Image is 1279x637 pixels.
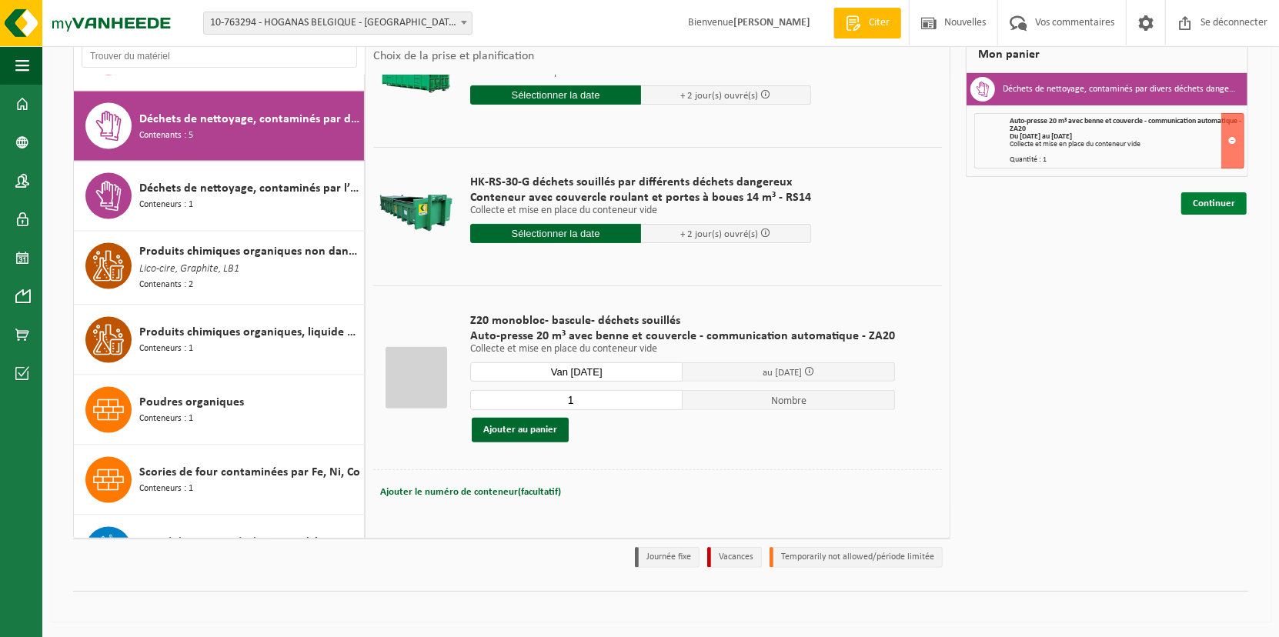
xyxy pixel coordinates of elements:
font: Bienvenue [688,17,810,28]
span: Produits chimiques organiques non dangereux, liquides dans de petits emballages [139,243,360,262]
span: Z20 monobloc- bascule- déchets souillés [470,313,895,329]
input: Sélectionner la date [470,85,641,105]
div: Mon panier [966,36,1248,73]
a: Citer [833,8,901,38]
span: Déchets de nettoyage, contaminés par l’huile [139,180,360,198]
span: Conteneurs : 1 [139,198,193,213]
span: Contenants : 5 [139,128,193,143]
button: PMD (Plastique, Métal, Cartons à boissons) (entreprises) [74,515,365,585]
span: Lico-cire, Graphite, LB1 [139,262,239,278]
div: Collecte et mise en place du conteneur vide [1010,141,1244,148]
span: Contenants : 2 [139,278,193,293]
span: Citer [865,15,893,31]
li: Journée fixe [635,547,700,568]
span: HK-RS-30-G déchets souillés par différents déchets dangereux [470,175,811,190]
span: Déchets de nettoyage, contaminés par divers déchets dangereux [139,110,360,128]
span: 10-763294 - HOGANAS BELGIUM - ATH [204,12,472,34]
input: Sélectionner la date [470,362,683,382]
button: Produits chimiques organiques, liquide dangereux dans de petits contenants Conteneurs : 1 [74,305,365,375]
span: Nombre [683,390,895,410]
span: Conteneur avec couvercle roulant et portes à boues 14 m³ - RS14 [470,190,811,205]
span: Scories de four contaminées par Fe, Ni, Co [139,464,360,482]
strong: Du [DATE] au [DATE] [1010,132,1072,141]
li: Temporarily not allowed/période limitée [770,547,943,568]
span: Conteneurs : 1 [139,482,193,497]
p: Collecte et mise en place du conteneur vide [470,205,811,216]
button: Ajouter le numéro de conteneur(facultatif) [379,482,563,503]
span: Conteneurs : 1 [139,342,193,357]
span: PMD (Plastique, Métal, Cartons à boissons) (entreprises) [139,534,360,552]
strong: [PERSON_NAME] [733,17,810,28]
button: Déchets de nettoyage, contaminés par divers déchets dangereux Contenants : 5 [74,92,365,162]
li: Vacances [707,547,762,568]
span: Conteneurs : 1 [139,412,193,427]
button: Ajouter au panier [472,418,569,442]
button: Déchets de nettoyage, contaminés par l’huile Conteneurs : 1 [74,162,365,232]
button: Scories de four contaminées par Fe, Ni, Co Conteneurs : 1 [74,445,365,515]
div: Choix de la prise et planification [366,37,542,75]
span: Ajouter le numéro de conteneur(facultatif) [380,487,561,497]
span: Auto-presse 20 m³ avec benne et couvercle - communication automatique - ZA20 [1010,117,1241,133]
button: Produits chimiques organiques non dangereux, liquides dans de petits emballages Lico-cire, Graphi... [74,232,365,305]
span: au [DATE] [763,368,802,378]
a: Continuer [1181,192,1247,215]
span: 10-763294 - HOGANAS BELGIUM - ATH [203,12,473,35]
span: Auto-presse 20 m³ avec benne et couvercle - communication automatique - ZA20 [470,329,895,344]
input: Sélectionner la date [470,224,641,243]
input: Trouver du matériel [82,45,357,68]
p: Collecte et mise en place du conteneur vide [470,344,895,355]
div: Quantité : 1 [1010,156,1244,164]
button: Poudres organiques Conteneurs : 1 [74,375,365,445]
h3: Déchets de nettoyage, contaminés par divers déchets dangereux [1003,77,1236,102]
span: + 2 jour(s) ouvré(s) [680,91,758,101]
span: Poudres organiques [139,394,244,412]
span: Produits chimiques organiques, liquide dangereux dans de petits contenants [139,324,360,342]
span: + 2 jour(s) ouvré(s) [680,229,758,239]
